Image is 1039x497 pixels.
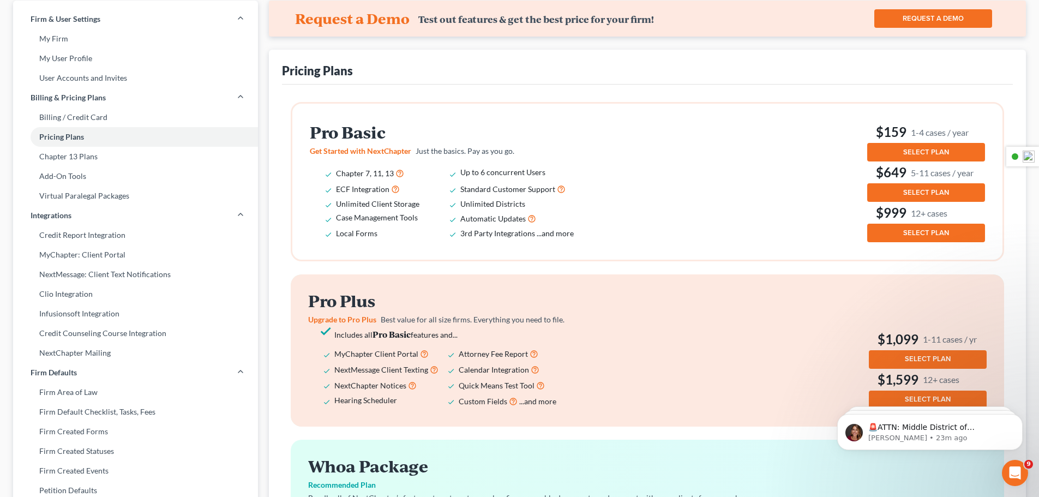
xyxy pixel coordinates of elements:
span: Includes all features and... [334,330,458,339]
span: 9 [1024,460,1033,469]
a: Clio Integration [13,284,258,304]
span: Firm & User Settings [31,14,100,25]
span: ECF Integration [336,184,389,194]
span: Case Management Tools [336,213,418,222]
strong: Pro Basic [373,328,411,340]
span: SELECT PLAN [905,355,951,363]
small: 5-11 cases / year [911,167,974,178]
span: Calendar Integration [459,365,529,374]
h3: $649 [867,164,985,181]
a: Integrations [13,206,258,225]
a: Firm Created Forms [13,422,258,441]
a: Billing & Pricing Plans [13,88,258,107]
h2: Pro Plus [308,292,587,310]
span: 3rd Party Integrations [460,229,535,238]
a: Chapter 13 Plans [13,147,258,166]
iframe: Intercom live chat [1002,460,1028,486]
span: Local Forms [336,229,377,238]
h2: Whoa Package [308,457,987,475]
span: Just the basics. Pay as you go. [416,146,514,155]
h3: $159 [867,123,985,141]
div: Test out features & get the best price for your firm! [418,14,654,25]
span: Get Started with NextChapter [310,146,411,155]
span: Integrations [31,210,71,221]
a: Credit Report Integration [13,225,258,245]
span: ...and more [537,229,574,238]
span: Standard Customer Support [460,184,555,194]
a: Billing / Credit Card [13,107,258,127]
a: My Firm [13,29,258,49]
span: Automatic Updates [460,214,526,223]
span: Hearing Scheduler [334,396,397,405]
span: Best value for all size firms. Everything you need to file. [381,315,564,324]
span: NextChapter Notices [334,381,406,390]
span: ...and more [519,397,556,406]
a: Firm & User Settings [13,9,258,29]
a: My User Profile [13,49,258,68]
button: SELECT PLAN [867,183,985,202]
a: MyChapter: Client Portal [13,245,258,265]
a: Add-On Tools [13,166,258,186]
span: SELECT PLAN [903,229,949,237]
h3: $1,599 [869,371,987,388]
small: 12+ cases [911,207,947,219]
a: Virtual Paralegal Packages [13,186,258,206]
a: Firm Defaults [13,363,258,382]
a: Firm Area of Law [13,382,258,402]
span: Unlimited Client Storage [336,199,419,208]
a: Credit Counseling Course Integration [13,324,258,343]
a: Firm Created Statuses [13,441,258,461]
h4: Request a Demo [295,10,410,27]
small: 12+ cases [923,374,959,385]
a: Firm Default Checklist, Tasks, Fees [13,402,258,422]
span: Custom Fields [459,397,507,406]
a: Infusionsoft Integration [13,304,258,324]
h2: Pro Basic [310,123,589,141]
span: Unlimited Districts [460,199,525,208]
button: SELECT PLAN [869,391,987,409]
span: Attorney Fee Report [459,349,528,358]
p: Recommended Plan [308,480,987,490]
a: NextMessage: Client Text Notifications [13,265,258,284]
div: Pricing Plans [282,63,353,79]
h3: $999 [867,204,985,221]
small: 1-11 cases / yr [923,333,977,345]
a: User Accounts and Invites [13,68,258,88]
a: NextChapter Mailing [13,343,258,363]
span: Firm Defaults [31,367,77,378]
span: MyChapter Client Portal [334,349,418,358]
span: Quick Means Test Tool [459,381,534,390]
a: Pricing Plans [13,127,258,147]
span: Chapter 7, 11, 13 [336,169,394,178]
span: Billing & Pricing Plans [31,92,106,103]
button: SELECT PLAN [867,224,985,242]
span: SELECT PLAN [903,188,949,197]
iframe: Intercom notifications message [821,391,1039,468]
span: Upgrade to Pro Plus [308,315,376,324]
a: Firm Created Events [13,461,258,481]
span: NextMessage Client Texting [334,365,428,374]
button: SELECT PLAN [869,350,987,369]
button: SELECT PLAN [867,143,985,161]
span: SELECT PLAN [903,148,949,157]
small: 1-4 cases / year [911,127,969,138]
h3: $1,099 [869,331,987,348]
span: Up to 6 concurrent Users [460,167,545,177]
a: REQUEST A DEMO [874,9,992,28]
